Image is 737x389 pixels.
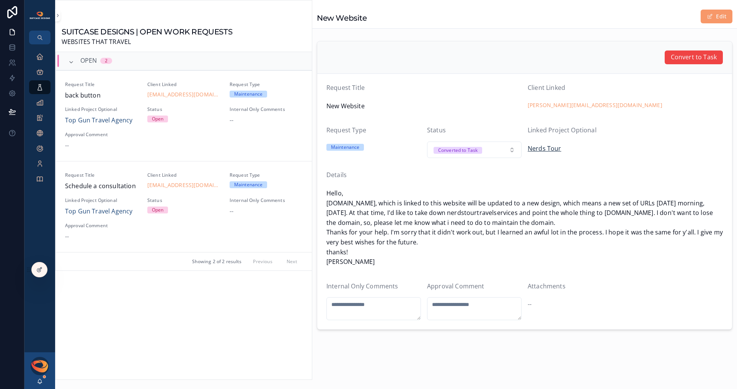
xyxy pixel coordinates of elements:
a: [EMAIL_ADDRESS][DOMAIN_NAME] [147,91,220,98]
div: Maintenance [331,144,359,151]
a: Request Titleback buttonClient Linked[EMAIL_ADDRESS][DOMAIN_NAME]Request TypeMaintenanceLinked Pr... [56,70,312,161]
button: Select Button [427,142,522,158]
span: Schedule a consultation [65,181,138,191]
span: WEBSITES THAT TRAVEL [62,37,232,47]
span: Request Type [326,126,366,134]
span: Status [147,197,220,203]
span: Attachments [528,282,566,290]
span: New Website [326,101,522,111]
span: Request Type [230,172,303,178]
span: -- [65,141,69,151]
a: [EMAIL_ADDRESS][DOMAIN_NAME] [147,181,220,189]
span: Details [326,171,347,179]
div: Maintenance [234,181,263,188]
div: Open [152,207,163,213]
span: -- [528,299,532,309]
span: Request Title [326,83,365,92]
span: Showing 2 of 2 results [192,259,242,265]
div: Converted to Task [438,147,478,154]
span: Request Type [230,81,303,88]
span: Linked Project Optional [65,106,138,112]
span: Linked Project Optional [528,126,597,134]
span: Approval Comment [65,132,138,138]
span: Hello, [DOMAIN_NAME], which is linked to this website will be updated to a new design, which mean... [326,189,723,267]
a: [PERSON_NAME][EMAIL_ADDRESS][DOMAIN_NAME] [528,101,662,109]
span: Client Linked [528,83,565,92]
div: 2 [105,58,108,64]
div: scrollable content [24,44,55,196]
span: -- [230,116,233,125]
span: -- [65,232,69,242]
span: back button [65,91,138,101]
h1: New Website [317,13,367,23]
span: Request Title [65,172,138,178]
span: Client Linked [147,81,220,88]
span: Client Linked [147,172,220,178]
span: Internal Only Comments [230,106,303,112]
button: Edit [701,10,732,23]
div: Maintenance [234,91,263,98]
a: Top Gun Travel Agency [65,116,132,125]
a: Nerds Tour [528,144,561,154]
span: Internal Only Comments [230,197,303,203]
h1: SUITCASE DESIGNS | OPEN WORK REQUESTS [62,26,232,37]
span: Approval Comment [65,223,138,229]
a: Request TitleSchedule a consultationClient Linked[EMAIL_ADDRESS][DOMAIN_NAME]Request TypeMaintena... [56,161,312,252]
span: OPEN [80,56,97,66]
span: Linked Project Optional [65,197,138,203]
span: Status [427,126,446,134]
span: Internal Only Comments [326,282,398,290]
span: Status [147,106,220,112]
div: Open [152,116,163,122]
img: App logo [29,11,51,20]
span: Request Title [65,81,138,88]
button: Convert to Task [665,50,723,64]
span: Convert to Task [671,52,717,62]
span: -- [230,207,233,216]
span: Approval Comment [427,282,484,290]
a: Top Gun Travel Agency [65,207,132,216]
